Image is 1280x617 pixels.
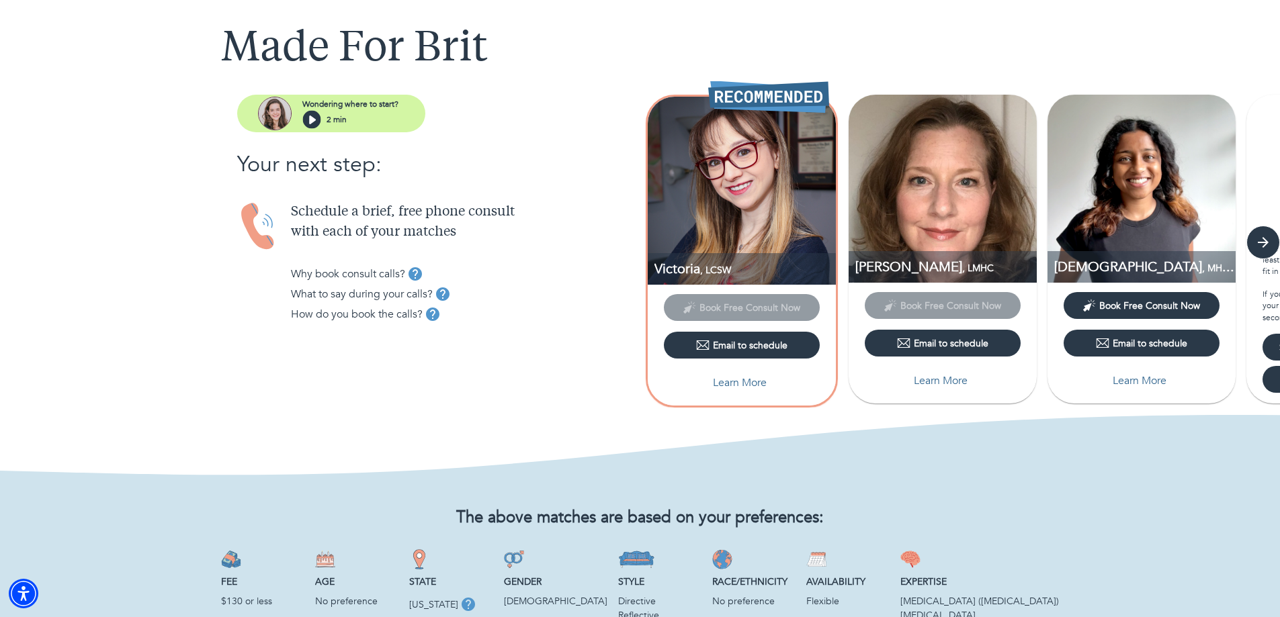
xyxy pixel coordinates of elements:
span: , LMHC [962,262,994,275]
button: tooltip [433,284,453,304]
span: Book Free Consult Now [1099,299,1200,312]
p: State [409,575,493,589]
button: tooltip [458,594,478,614]
img: Handset [237,202,280,251]
p: [US_STATE] [409,598,458,612]
p: Victoria [654,260,836,278]
p: [DEMOGRAPHIC_DATA] [504,594,607,608]
img: Race/Ethnicity [712,549,732,569]
span: , MHC-LP [1202,258,1242,276]
button: Learn More [1064,367,1220,394]
p: $130 or less [221,594,304,608]
img: Style [618,549,655,569]
button: tooltip [423,304,443,324]
span: , LCSW [700,264,731,277]
h1: Made For Brit [221,26,1060,74]
p: Post-Traumatic Stress Disorder (PTSD) [900,594,1059,608]
p: Age [315,575,398,589]
p: MHC-LP [1054,258,1236,276]
img: Expertise [900,549,921,569]
span: This provider has not yet shared their calendar link. Please email the provider to schedule [865,299,1021,312]
p: Learn More [1113,373,1166,389]
p: Expertise [900,575,1059,589]
button: Learn More [865,367,1021,394]
div: Email to schedule [897,336,988,350]
p: Availability [806,575,890,589]
p: LMHC [855,258,1037,276]
button: Learn More [664,369,820,396]
p: How do you book the calls? [291,306,423,322]
img: Availability [806,549,826,569]
img: Age [315,549,335,569]
p: Gender [504,575,607,589]
p: Wondering where to start? [302,98,398,110]
img: assistant [258,97,292,130]
p: Race/Ethnicity [712,575,796,589]
h2: The above matches are based on your preferences: [221,508,1060,528]
img: Fee [221,549,241,569]
img: Gender [504,549,524,569]
p: No preference [712,594,796,608]
div: Email to schedule [696,338,787,352]
button: Email to schedule [664,332,820,359]
p: No preference [315,594,398,608]
button: Book Free Consult Now [1064,292,1220,319]
p: Style [618,575,701,589]
img: State [409,549,429,569]
button: tooltip [405,264,425,284]
p: Your next step: [237,148,640,181]
button: Email to schedule [865,330,1021,357]
p: Why book consult calls? [291,266,405,282]
img: Jahnavi Polumahanti profile [1048,95,1236,283]
img: Michelle Spellacy profile [849,95,1037,283]
div: Email to schedule [1096,336,1187,350]
p: Directive [618,594,701,608]
p: 2 min [327,113,347,126]
button: Email to schedule [1064,330,1220,357]
p: Learn More [914,373,968,389]
p: Fee [221,575,304,589]
p: Flexible [806,594,890,608]
button: assistantWondering where to start?2 min [237,95,425,132]
p: Schedule a brief, free phone consult with each of your matches [291,202,640,242]
div: Accessibility Menu [9,579,38,608]
p: What to say during your calls? [291,286,433,302]
p: Learn More [713,375,767,391]
img: Victoria Goldenberg profile [648,97,836,285]
img: Recommended Therapist [708,81,829,113]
